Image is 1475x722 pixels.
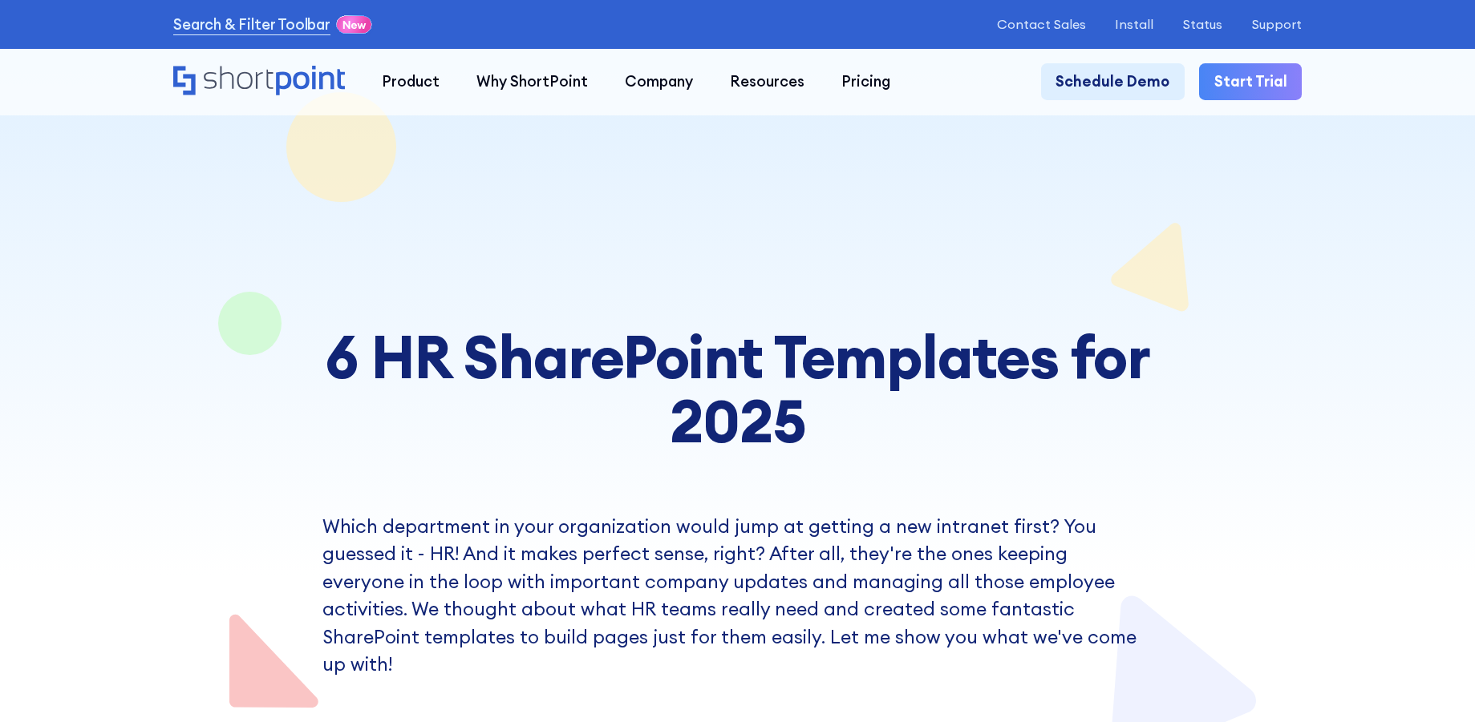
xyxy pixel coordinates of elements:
a: Install [1115,17,1153,32]
a: Schedule Demo [1041,63,1185,100]
a: Search & Filter Toolbar [173,14,330,36]
div: Product [382,71,440,93]
a: Support [1252,17,1302,32]
p: Which department in your organization would jump at getting a new intranet first? You guessed it ... [322,513,1152,679]
a: Contact Sales [997,17,1086,32]
a: Product [363,63,458,100]
a: Company [606,63,711,100]
a: Start Trial [1199,63,1302,100]
a: Home [173,66,345,98]
div: Company [625,71,693,93]
div: Pricing [841,71,890,93]
a: Pricing [823,63,909,100]
div: Why ShortPoint [476,71,588,93]
iframe: Chat Widget [1395,645,1475,722]
strong: 6 HR SharePoint Templates for 2025 [326,319,1149,459]
a: Status [1183,17,1222,32]
a: Resources [711,63,823,100]
div: Resources [730,71,804,93]
a: Why ShortPoint [458,63,606,100]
